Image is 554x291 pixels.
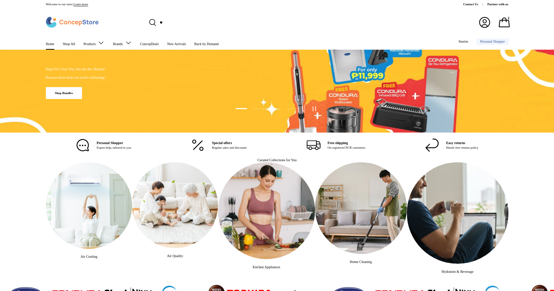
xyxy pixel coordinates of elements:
p: Welcome to our store. [46,2,88,7]
a: Hydration & Beverage [442,270,473,274]
a: Air Cooling [46,162,132,249]
a: Air Cooling [81,255,97,258]
a: Easy returns Hassle free returns policy [395,138,508,152]
nav: Secondary [442,36,508,50]
img: Air Quality [132,162,218,248]
summary: Brands [109,36,136,50]
a: Products [83,36,104,50]
strong: Free shipping [328,141,348,145]
a: Stories [458,36,468,47]
a: Shop Bundles [46,87,82,99]
span: Personal Shopper [480,40,505,43]
a: ConcepDeals [140,38,159,50]
p: Regular sales and discounts [212,145,247,150]
a: New Arrivals [167,38,186,50]
p: Hassle free returns policy [446,145,478,150]
h2: Because these deals are worth celebrating! [46,75,105,80]
a: Air Quality [167,254,183,258]
a: Kitchen Appliances [253,265,280,269]
a: Contact Us [463,2,487,7]
a: Brands [113,36,131,50]
img: ConcepStore [46,17,98,28]
h2: Curated Collections for You [257,158,296,162]
summary: Products [79,36,109,50]
span: 1 [508,16,510,20]
a: Learn more [74,2,88,6]
a: Hydration & Beverage [407,162,508,264]
a: Home Cleaning [350,260,372,264]
p: Expert help, tailored to you [97,145,131,150]
a: Shop All [63,38,75,50]
p: High-Five Your Way Into the Ber Months! [46,66,105,72]
a: Partner with us [487,2,508,7]
strong: Personal Shopper [97,141,123,145]
a: Back by Demand [194,38,219,50]
a: Home Cleaning [315,162,407,254]
strong: Special offers [212,141,232,145]
a: Special offers Regular sales and discounts [161,138,277,152]
img: Air Cooling | ConcepStore [46,162,132,249]
p: On registered NCR customers [328,145,365,150]
a: Kitchen Appliances [218,162,315,259]
a: Personal Shopper Expert help, tailored to you [46,138,161,152]
nav: Primary [46,36,219,50]
a: Free shipping On registered NCR customers [277,138,396,152]
a: Home [46,38,54,50]
a: Personal Shopper [477,38,508,45]
strong: Easy returns [446,141,465,145]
